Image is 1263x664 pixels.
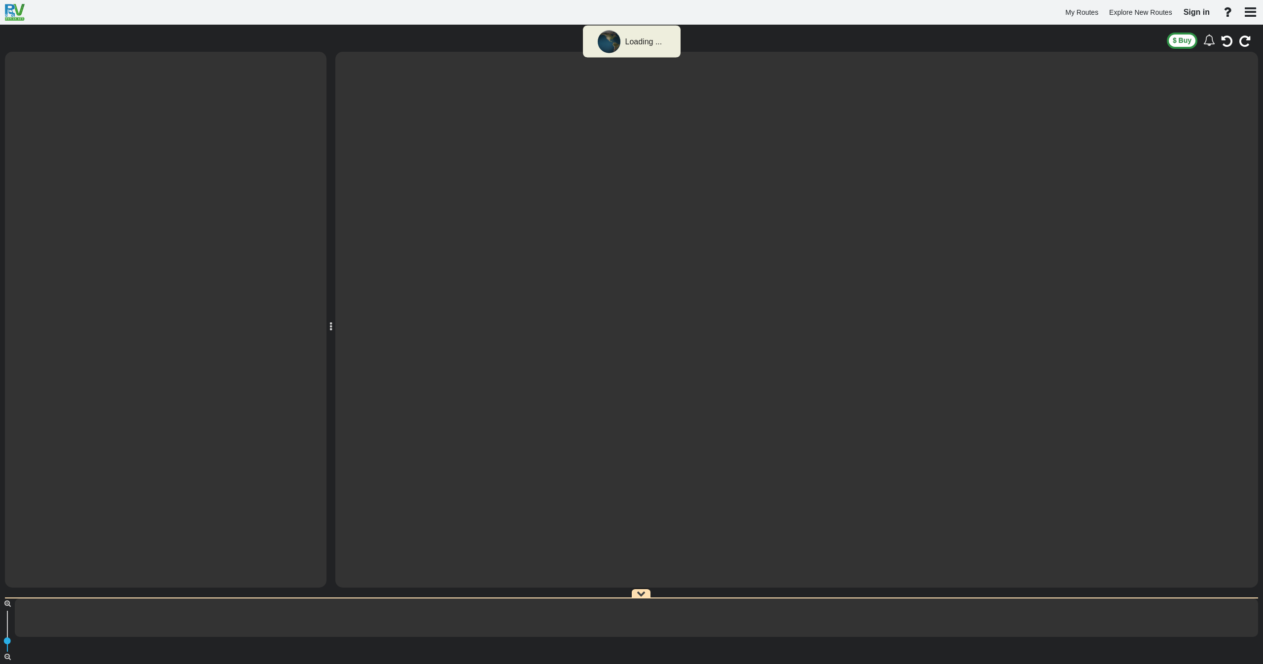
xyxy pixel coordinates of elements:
div: Loading ... [625,36,662,48]
img: RvPlanetLogo.png [5,4,25,21]
button: $ Buy [1167,33,1197,49]
a: My Routes [1061,3,1103,22]
span: Sign in [1184,8,1210,16]
span: $ Buy [1173,36,1191,44]
a: Explore New Routes [1105,3,1177,22]
span: My Routes [1065,8,1098,16]
a: Sign in [1179,2,1214,23]
span: Explore New Routes [1109,8,1172,16]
